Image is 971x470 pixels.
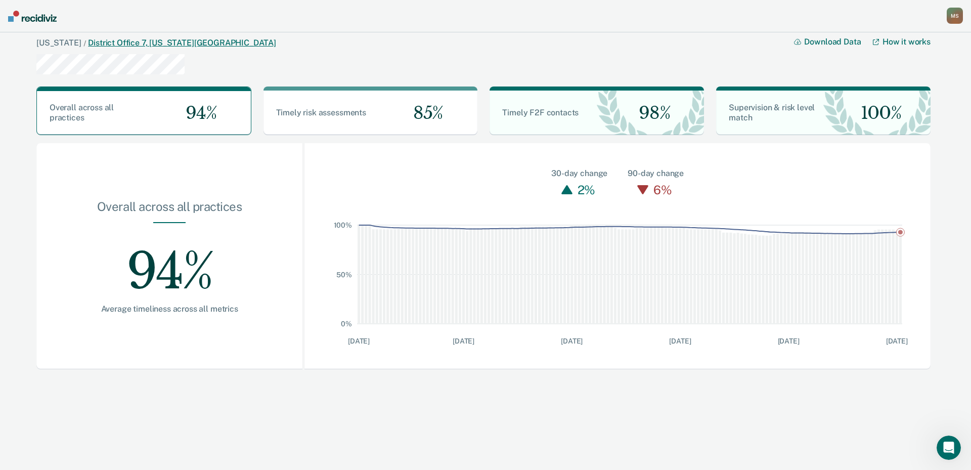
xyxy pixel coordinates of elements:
span: Overall across all practices [50,103,114,122]
button: MS [947,8,963,24]
text: [DATE] [453,337,474,345]
div: Average timeliness across all metrics [69,304,270,314]
text: [DATE] [778,337,800,345]
span: 94% [178,103,216,123]
text: [DATE] [886,337,908,345]
div: 94% [69,223,270,304]
span: 100% [853,103,902,123]
iframe: Intercom live chat [937,436,961,460]
span: Timely risk assessments [276,108,366,117]
span: 98% [631,103,670,123]
text: [DATE] [670,337,691,345]
img: Recidiviz [8,11,57,22]
span: / [81,39,88,47]
a: District Office 7, [US_STATE][GEOGRAPHIC_DATA] [88,38,276,48]
div: 2% [575,180,598,200]
div: Overall across all practices [69,199,270,222]
button: Download Data [794,37,873,47]
a: [US_STATE] [36,38,81,48]
span: Timely F2F contacts [502,108,579,117]
text: [DATE] [561,337,583,345]
div: 30-day change [551,167,607,180]
div: 90-day change [628,167,684,180]
span: 85% [405,103,443,123]
div: M S [947,8,963,24]
text: [DATE] [348,337,370,345]
div: 6% [651,180,674,200]
span: Supervision & risk level match [729,103,815,122]
a: How it works [873,37,931,47]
